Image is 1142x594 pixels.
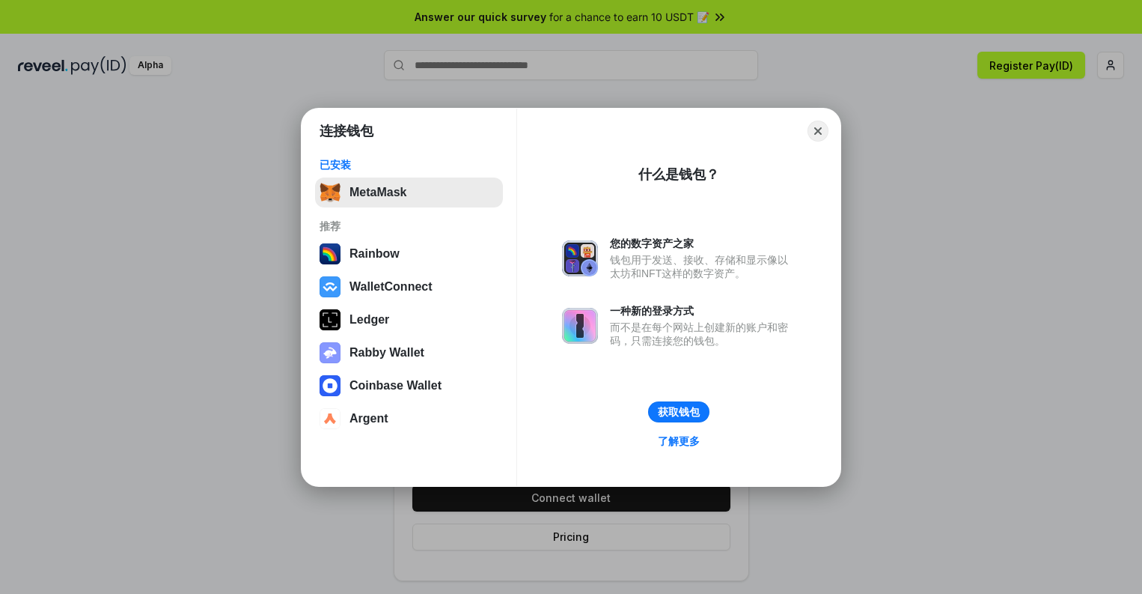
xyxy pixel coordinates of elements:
div: 而不是在每个网站上创建新的账户和密码，只需连接您的钱包。 [610,321,796,348]
img: svg+xml,%3Csvg%20xmlns%3D%22http%3A%2F%2Fwww.w3.org%2F2000%2Fsvg%22%20fill%3D%22none%22%20viewBox... [320,342,341,363]
img: svg+xml,%3Csvg%20width%3D%2228%22%20height%3D%2228%22%20viewBox%3D%220%200%2028%2028%22%20fill%3D... [320,408,341,429]
img: svg+xml,%3Csvg%20width%3D%2228%22%20height%3D%2228%22%20viewBox%3D%220%200%2028%2028%22%20fill%3D... [320,375,341,396]
img: svg+xml,%3Csvg%20width%3D%2228%22%20height%3D%2228%22%20viewBox%3D%220%200%2028%2028%22%20fill%3D... [320,276,341,297]
div: 钱包用于发送、接收、存储和显示像以太坊和NFT这样的数字资产。 [610,253,796,280]
img: svg+xml,%3Csvg%20fill%3D%22none%22%20height%3D%2233%22%20viewBox%3D%220%200%2035%2033%22%20width%... [320,182,341,203]
div: Rainbow [349,247,400,261]
img: svg+xml,%3Csvg%20xmlns%3D%22http%3A%2F%2Fwww.w3.org%2F2000%2Fsvg%22%20width%3D%2228%22%20height%3... [320,309,341,330]
div: WalletConnect [349,280,433,294]
div: 了解更多 [658,434,700,448]
button: WalletConnect [315,272,503,302]
a: 了解更多 [649,431,709,451]
div: Ledger [349,313,389,327]
button: Argent [315,404,503,434]
button: Rabby Wallet [315,338,503,368]
div: 推荐 [320,219,498,233]
img: svg+xml,%3Csvg%20xmlns%3D%22http%3A%2F%2Fwww.w3.org%2F2000%2Fsvg%22%20fill%3D%22none%22%20viewBox... [562,308,598,344]
div: MetaMask [349,186,406,199]
button: Ledger [315,305,503,335]
div: 一种新的登录方式 [610,304,796,318]
button: Close [807,121,828,142]
div: 已安装 [320,158,498,172]
img: svg+xml,%3Csvg%20width%3D%22120%22%20height%3D%22120%22%20viewBox%3D%220%200%20120%20120%22%20fil... [320,243,341,264]
div: Rabby Wallet [349,346,424,360]
button: MetaMask [315,178,503,207]
img: svg+xml,%3Csvg%20xmlns%3D%22http%3A%2F%2Fwww.w3.org%2F2000%2Fsvg%22%20fill%3D%22none%22%20viewBox... [562,240,598,276]
button: Rainbow [315,239,503,269]
div: 获取钱包 [658,405,700,419]
h1: 连接钱包 [320,122,373,140]
button: 获取钱包 [648,401,709,422]
div: Argent [349,412,388,425]
div: 您的数字资产之家 [610,237,796,250]
div: Coinbase Wallet [349,379,442,393]
button: Coinbase Wallet [315,371,503,401]
div: 什么是钱包？ [638,166,719,184]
